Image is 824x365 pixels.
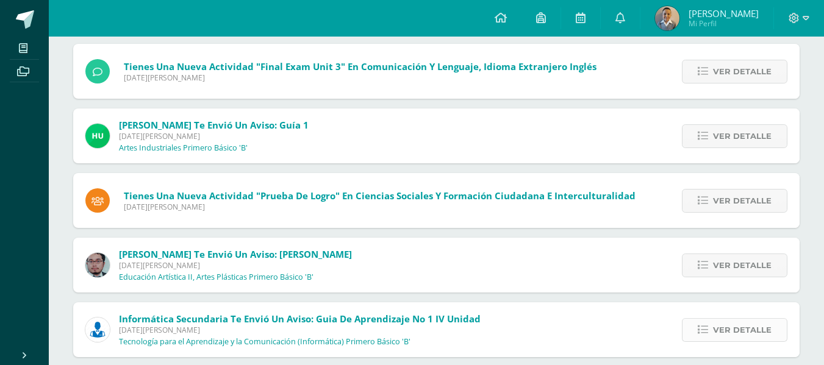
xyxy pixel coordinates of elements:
[124,190,636,202] span: Tienes una nueva actividad "Prueba de Logro" En Ciencias Sociales y Formación Ciudadana e Intercu...
[85,317,110,342] img: 6ed6846fa57649245178fca9fc9a58dd.png
[713,254,772,277] span: Ver detalle
[689,18,759,29] span: Mi Perfil
[713,319,772,341] span: Ver detalle
[119,119,309,131] span: [PERSON_NAME] te envió un aviso: Guía 1
[119,325,481,335] span: [DATE][PERSON_NAME]
[713,190,772,212] span: Ver detalle
[119,272,313,282] p: Educación Artística II, Artes Plásticas Primero Básico 'B'
[85,124,110,148] img: fd23069c3bd5c8dde97a66a86ce78287.png
[119,248,352,260] span: [PERSON_NAME] te envió un aviso: [PERSON_NAME]
[124,202,636,212] span: [DATE][PERSON_NAME]
[119,337,410,347] p: Tecnología para el Aprendizaje y la Comunicación (Informática) Primero Básico 'B'
[119,143,248,153] p: Artes Industriales Primero Básico 'B'
[119,131,309,141] span: [DATE][PERSON_NAME]
[119,313,481,325] span: Informática Secundaria te envió un aviso: Guia De Aprendizaje No 1 IV Unidad
[119,260,352,271] span: [DATE][PERSON_NAME]
[124,73,597,83] span: [DATE][PERSON_NAME]
[689,7,759,19] span: [PERSON_NAME]
[124,60,597,73] span: Tienes una nueva actividad "Final Exam Unit 3" En Comunicación y Lenguaje, Idioma Extranjero Inglés
[655,6,679,30] img: 7bea6cf810ea11160ac5c13c02e93891.png
[713,125,772,147] span: Ver detalle
[713,60,772,83] span: Ver detalle
[85,253,110,277] img: 5fac68162d5e1b6fbd390a6ac50e103d.png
